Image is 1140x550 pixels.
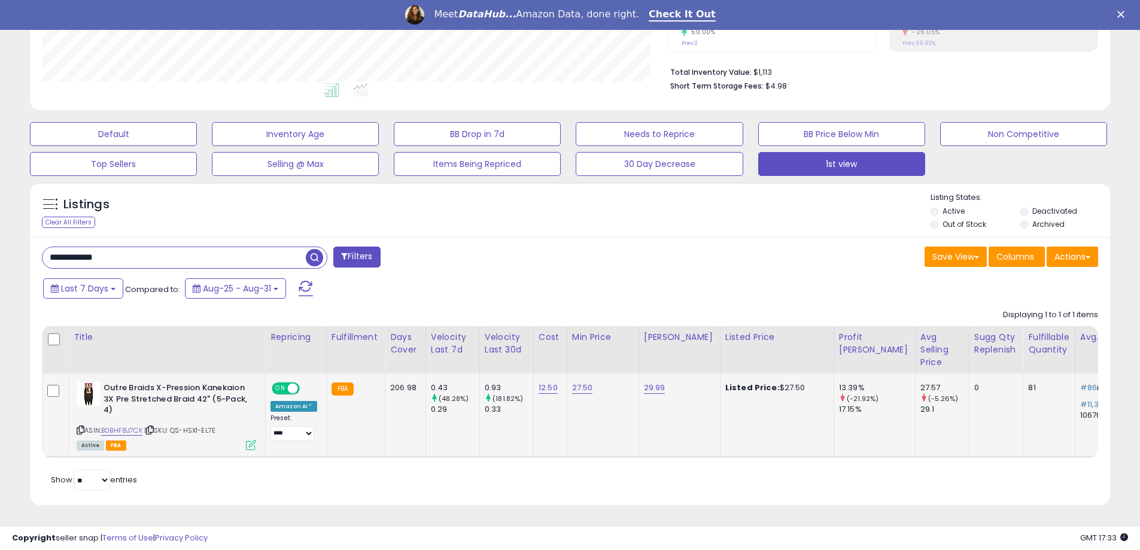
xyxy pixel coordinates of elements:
div: Listed Price [725,331,829,344]
a: 12.50 [539,382,558,394]
span: $4.98 [765,80,787,92]
a: 29.99 [644,382,665,394]
div: seller snap | | [12,533,208,544]
div: Preset: [270,414,317,441]
div: 17.15% [839,404,915,415]
div: 0 [974,382,1014,393]
div: Close [1117,11,1129,18]
div: 27.57 [920,382,969,393]
div: Velocity Last 7d [431,331,475,356]
a: 27.50 [572,382,593,394]
small: 50.00% [687,28,715,37]
button: Aug-25 - Aug-31 [185,278,286,299]
a: Terms of Use [102,532,153,543]
div: [PERSON_NAME] [644,331,715,344]
div: Avg Selling Price [920,331,964,369]
button: Filters [333,247,380,268]
div: Meet Amazon Data, done right. [434,8,639,20]
div: 0.29 [431,404,479,415]
div: Sugg Qty Replenish [974,331,1019,356]
span: 2025-09-8 17:33 GMT [1080,532,1128,543]
div: Fulfillable Quantity [1028,331,1069,356]
small: (48.28%) [439,394,469,403]
span: Aug-25 - Aug-31 [203,282,271,294]
div: 206.98 [390,382,417,393]
div: Velocity Last 30d [485,331,528,356]
div: 0.93 [485,382,533,393]
button: Default [30,122,197,146]
span: Columns [996,251,1034,263]
label: Archived [1032,219,1065,229]
b: Outre Braids X-Pression Kanekaion 3X Pre Stretched Braid 42" (5-Pack, 4) [104,382,249,419]
button: Non Competitive [940,122,1107,146]
button: Columns [989,247,1045,267]
button: Selling @ Max [212,152,379,176]
span: FBA [106,440,126,451]
span: All listings currently available for purchase on Amazon [77,440,104,451]
button: Save View [925,247,987,267]
div: Clear All Filters [42,217,95,228]
button: Items Being Repriced [394,152,561,176]
div: 29.1 [920,404,969,415]
button: BB Drop in 7d [394,122,561,146]
label: Deactivated [1032,206,1077,216]
span: #11,365 [1080,399,1109,410]
div: Title [74,331,260,344]
span: #86 [1080,382,1097,393]
span: | SKU: QS-HSX1-EL7E [144,426,215,435]
span: Compared to: [125,284,180,295]
div: Amazon AI * [270,401,317,412]
b: Listed Price: [725,382,780,393]
button: 30 Day Decrease [576,152,743,176]
small: -26.05% [908,28,940,37]
button: Last 7 Days [43,278,123,299]
button: Actions [1047,247,1098,267]
div: 13.39% [839,382,915,393]
label: Out of Stock [943,219,986,229]
img: 41DlL6pcC0L._SL40_.jpg [77,382,101,406]
div: 0.43 [431,382,479,393]
button: Top Sellers [30,152,197,176]
b: Short Term Storage Fees: [670,81,764,91]
div: Fulfillment [332,331,380,344]
small: Prev: 39.92% [902,39,935,47]
th: Please note that this number is a calculation based on your required days of coverage and your ve... [969,326,1023,373]
a: Check It Out [649,8,716,22]
span: Last 7 Days [61,282,108,294]
small: (181.82%) [493,394,523,403]
li: $1,113 [670,64,1089,78]
h5: Listings [63,196,110,213]
button: Needs to Reprice [576,122,743,146]
small: (-5.26%) [928,394,958,403]
label: Active [943,206,965,216]
i: DataHub... [458,8,516,20]
div: Cost [539,331,562,344]
small: Prev: 2 [682,39,698,47]
img: Profile image for Georgie [405,5,424,25]
small: FBA [332,382,354,396]
strong: Copyright [12,532,56,543]
span: Show: entries [51,474,137,485]
div: Min Price [572,331,634,344]
button: Inventory Age [212,122,379,146]
div: Profit [PERSON_NAME] [839,331,910,356]
div: Displaying 1 to 1 of 1 items [1003,309,1098,321]
div: Days Cover [390,331,421,356]
span: ON [273,384,288,394]
p: Listing States: [931,192,1110,203]
span: OFF [298,384,317,394]
div: ASIN: [77,382,256,449]
a: Privacy Policy [155,532,208,543]
small: (-21.92%) [847,394,878,403]
div: 0.33 [485,404,533,415]
div: $27.50 [725,382,825,393]
button: BB Price Below Min [758,122,925,146]
button: 1st view [758,152,925,176]
div: Repricing [270,331,321,344]
b: Total Inventory Value: [670,67,752,77]
a: B0BHF8J7CK [101,426,142,436]
div: 81 [1028,382,1065,393]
